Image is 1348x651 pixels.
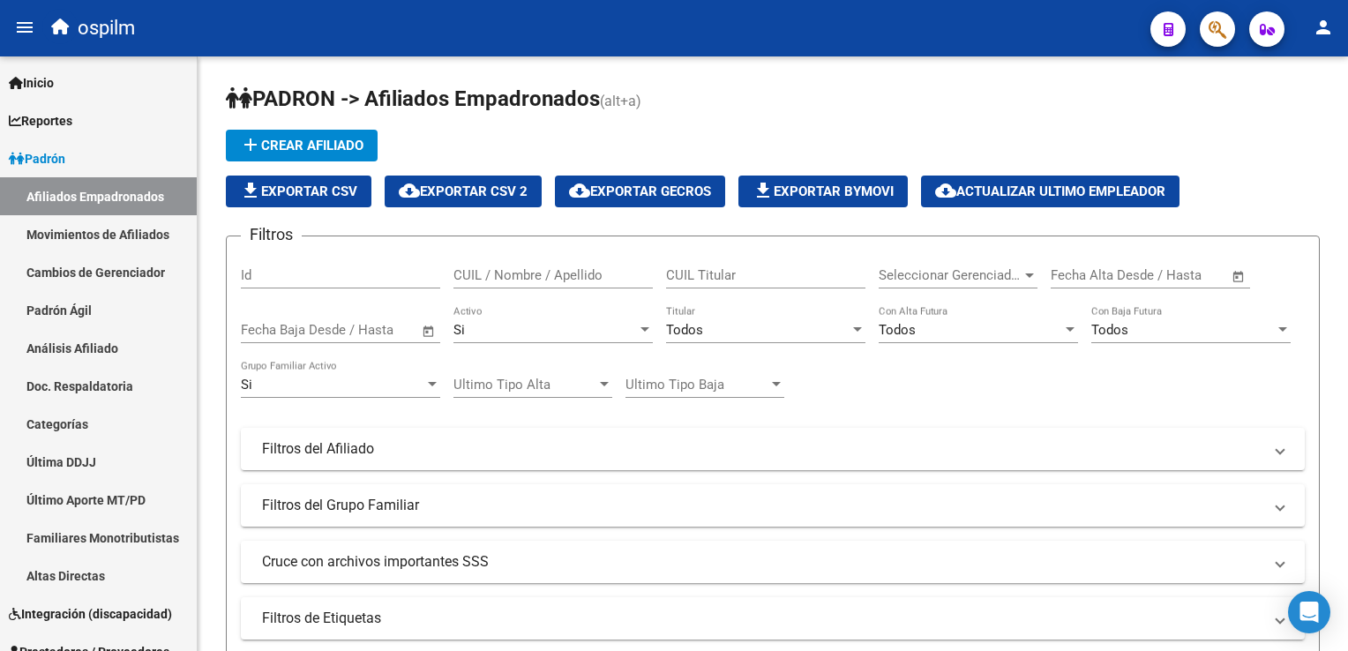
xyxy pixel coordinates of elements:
span: Reportes [9,111,72,131]
button: Exportar CSV 2 [385,176,542,207]
span: Todos [879,322,916,338]
button: Actualizar ultimo Empleador [921,176,1179,207]
mat-icon: file_download [240,180,261,201]
mat-icon: cloud_download [569,180,590,201]
span: Ultimo Tipo Baja [625,377,768,393]
span: Exportar CSV 2 [399,183,528,199]
mat-icon: person [1313,17,1334,38]
span: Seleccionar Gerenciador [879,267,1022,283]
span: Padrón [9,149,65,168]
span: Todos [1091,322,1128,338]
mat-icon: cloud_download [935,180,956,201]
button: Open calendar [1229,266,1249,287]
mat-expansion-panel-header: Filtros de Etiquetas [241,597,1305,640]
mat-icon: file_download [753,180,774,201]
mat-panel-title: Filtros del Grupo Familiar [262,496,1262,515]
mat-panel-title: Filtros de Etiquetas [262,609,1262,628]
span: ospilm [78,9,135,48]
span: Integración (discapacidad) [9,604,172,624]
span: PADRON -> Afiliados Empadronados [226,86,600,111]
mat-icon: add [240,134,261,155]
button: Exportar Bymovi [738,176,908,207]
span: (alt+a) [600,93,641,109]
mat-panel-title: Cruce con archivos importantes SSS [262,552,1262,572]
span: Si [453,322,465,338]
span: Crear Afiliado [240,138,363,153]
mat-expansion-panel-header: Cruce con archivos importantes SSS [241,541,1305,583]
button: Exportar GECROS [555,176,725,207]
span: Si [241,377,252,393]
mat-panel-title: Filtros del Afiliado [262,439,1262,459]
h3: Filtros [241,222,302,247]
button: Crear Afiliado [226,130,378,161]
button: Exportar CSV [226,176,371,207]
input: Fecha inicio [1051,267,1122,283]
button: Open calendar [419,321,439,341]
div: Open Intercom Messenger [1288,591,1330,633]
mat-expansion-panel-header: Filtros del Grupo Familiar [241,484,1305,527]
input: Fecha fin [1138,267,1224,283]
span: Actualizar ultimo Empleador [935,183,1165,199]
input: Fecha fin [328,322,414,338]
mat-icon: menu [14,17,35,38]
span: Inicio [9,73,54,93]
span: Exportar GECROS [569,183,711,199]
span: Exportar CSV [240,183,357,199]
span: Ultimo Tipo Alta [453,377,596,393]
span: Exportar Bymovi [753,183,894,199]
span: Todos [666,322,703,338]
input: Fecha inicio [241,322,312,338]
mat-icon: cloud_download [399,180,420,201]
mat-expansion-panel-header: Filtros del Afiliado [241,428,1305,470]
